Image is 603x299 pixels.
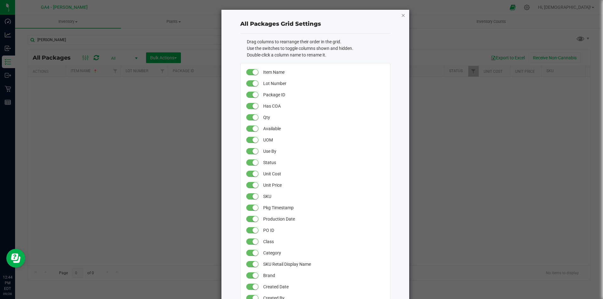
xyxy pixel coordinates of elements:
span: Class [263,236,383,247]
span: Category [263,247,383,259]
span: Production Date [263,213,383,225]
div: All Packages Grid Settings [240,20,390,28]
span: UOM [263,134,383,146]
span: Brand [263,270,383,281]
span: Pkg Timestamp [263,202,383,213]
span: Unit Price [263,179,383,191]
span: Qty [263,112,383,123]
span: PO ID [263,225,383,236]
span: Lot Number [263,78,383,89]
li: Drag columns to rearrange their order in the grid. [247,39,390,45]
span: SKU Retail Display Name [263,259,383,270]
span: SKU [263,191,383,202]
iframe: Resource center [6,249,25,268]
span: Status [263,157,383,168]
li: Use the switches to toggle columns shown and hidden. [247,45,390,52]
span: Use By [263,146,383,157]
span: Has COA [263,100,383,112]
span: Unit Cost [263,168,383,179]
li: Double-click a column name to rename it. [247,52,390,58]
span: Package ID [263,89,383,100]
span: Item Name [263,67,383,78]
span: Available [263,123,383,134]
span: Created Date [263,281,383,292]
